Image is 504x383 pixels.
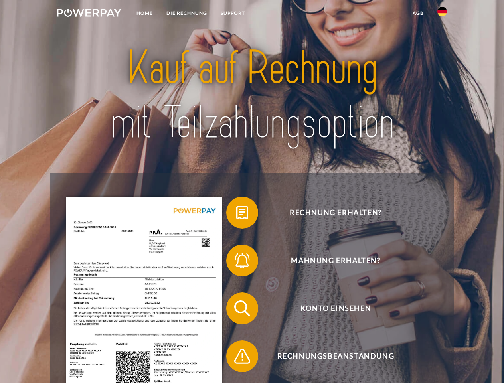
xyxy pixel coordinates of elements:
a: agb [406,6,431,20]
button: Konto einsehen [226,292,434,324]
button: Rechnungsbeanstandung [226,340,434,372]
span: Konto einsehen [238,292,433,324]
a: Home [130,6,160,20]
img: title-powerpay_de.svg [76,38,428,153]
img: logo-powerpay-white.svg [57,9,121,17]
span: Rechnung erhalten? [238,197,433,229]
span: Rechnungsbeanstandung [238,340,433,372]
img: qb_bell.svg [232,251,252,270]
img: qb_warning.svg [232,346,252,366]
img: qb_bill.svg [232,203,252,223]
button: Rechnung erhalten? [226,197,434,229]
button: Mahnung erhalten? [226,245,434,276]
img: de [437,7,447,16]
span: Mahnung erhalten? [238,245,433,276]
img: qb_search.svg [232,298,252,318]
a: DIE RECHNUNG [160,6,214,20]
a: SUPPORT [214,6,252,20]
